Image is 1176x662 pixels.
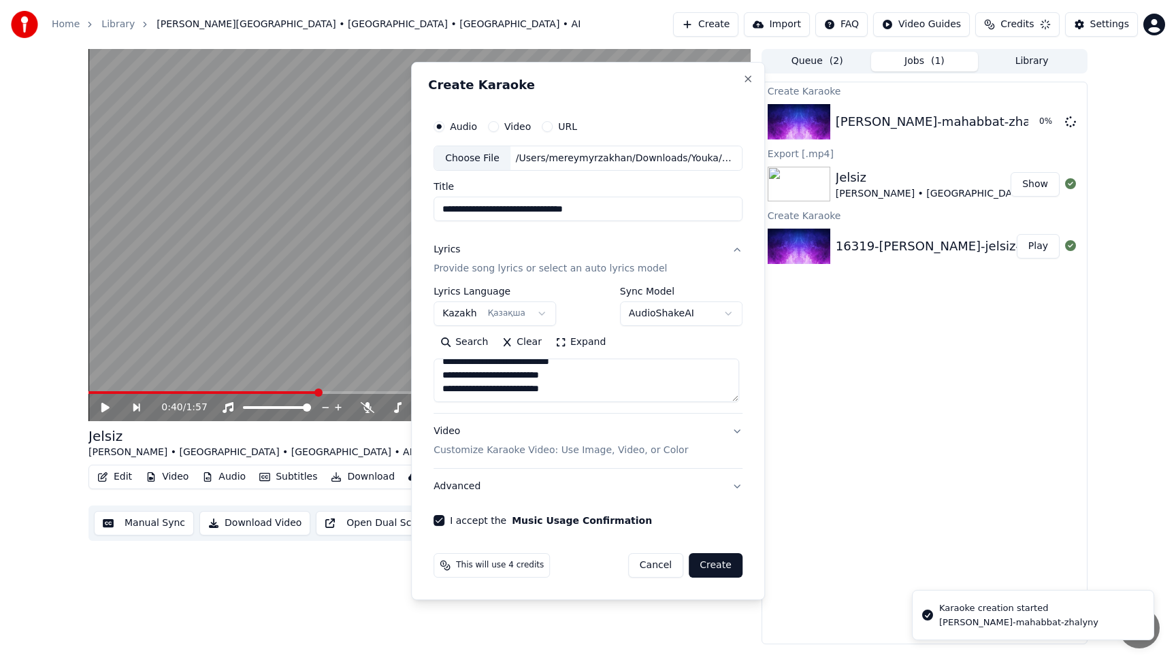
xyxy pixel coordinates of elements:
button: Clear [495,332,549,354]
button: Create [689,553,742,578]
p: Provide song lyrics or select an auto lyrics model [434,263,667,276]
div: Video [434,425,688,458]
div: /Users/mereymyrzakhan/Downloads/Youka/mdina-sduaasova-mahabbat-zhalyny_([DOMAIN_NAME]).mp3 [510,152,742,165]
button: I accept the [512,516,652,525]
label: I accept the [450,516,652,525]
label: URL [558,122,577,131]
h2: Create Karaoke [428,79,748,91]
span: This will use 4 credits [456,560,544,571]
button: VideoCustomize Karaoke Video: Use Image, Video, or Color [434,414,742,469]
button: Advanced [434,469,742,504]
label: Video [504,122,531,131]
label: Title [434,182,742,192]
button: LyricsProvide song lyrics or select an auto lyrics model [434,233,742,287]
label: Lyrics Language [434,287,556,297]
div: LyricsProvide song lyrics or select an auto lyrics model [434,287,742,414]
label: Sync Model [620,287,742,297]
button: Search [434,332,495,354]
button: Expand [549,332,612,354]
button: Cancel [628,553,683,578]
label: Audio [450,122,477,131]
div: Lyrics [434,244,460,257]
div: Choose File [434,146,510,171]
p: Customize Karaoke Video: Use Image, Video, or Color [434,444,688,457]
